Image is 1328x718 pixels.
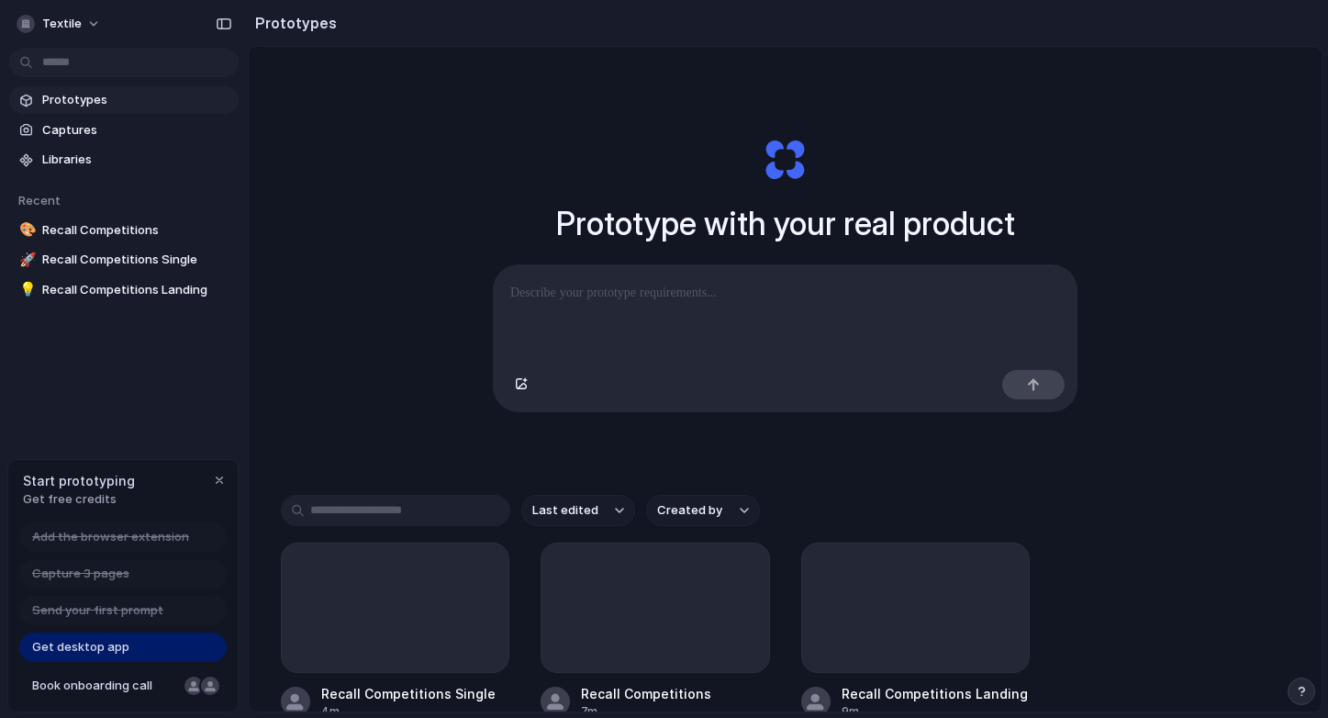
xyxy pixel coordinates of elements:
a: Prototypes [9,86,239,114]
span: Last edited [532,501,598,520]
button: Textile [9,9,110,39]
a: Book onboarding call [19,671,227,701]
div: 🚀 [19,250,32,271]
span: Recall Competitions Landing [42,281,231,299]
a: 💡Recall Competitions Landing [9,276,239,304]
span: Start prototyping [23,471,135,490]
div: 💡 [19,279,32,300]
a: 🚀Recall Competitions Single [9,246,239,274]
a: Libraries [9,146,239,174]
span: Send your first prompt [32,601,163,620]
span: Recall Competitions Single [42,251,231,269]
span: Recall Competitions [42,221,231,240]
a: 🎨Recall Competitions [9,217,239,244]
span: Libraries [42,151,231,169]
div: Recall Competitions [581,684,711,703]
div: Christian Iacullo [199,675,221,697]
span: Add the browser extension [32,528,189,546]
div: Nicole Kubica [183,675,205,697]
button: 🚀 [17,251,35,269]
h1: Prototype with your real product [556,199,1015,248]
div: 🎨 [19,219,32,241]
h2: Prototypes [248,12,337,34]
span: Get desktop app [32,638,129,656]
a: Captures [9,117,239,144]
span: Prototypes [42,91,231,109]
button: Created by [646,495,760,526]
span: Capture 3 pages [32,565,129,583]
a: Get desktop app [19,633,227,662]
div: Recall Competitions Single [321,684,496,703]
button: 💡 [17,281,35,299]
span: Recent [18,193,61,208]
span: Get free credits [23,490,135,509]
span: Book onboarding call [32,677,177,695]
span: Captures [42,121,231,140]
span: Textile [42,15,82,33]
span: Created by [657,501,722,520]
div: Recall Competitions Landing [842,684,1028,703]
button: Last edited [521,495,635,526]
button: 🎨 [17,221,35,240]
